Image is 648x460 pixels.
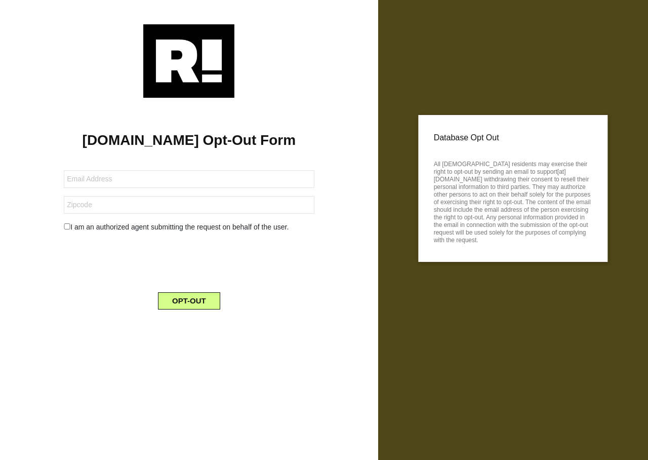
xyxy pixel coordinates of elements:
[434,130,592,145] p: Database Opt Out
[15,132,363,149] h1: [DOMAIN_NAME] Opt-Out Form
[64,196,314,214] input: Zipcode
[56,222,321,233] div: I am an authorized agent submitting the request on behalf of the user.
[112,241,266,280] iframe: reCAPTCHA
[64,170,314,188] input: Email Address
[158,292,220,310] button: OPT-OUT
[143,24,234,98] img: Retention.com
[434,158,592,244] p: All [DEMOGRAPHIC_DATA] residents may exercise their right to opt-out by sending an email to suppo...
